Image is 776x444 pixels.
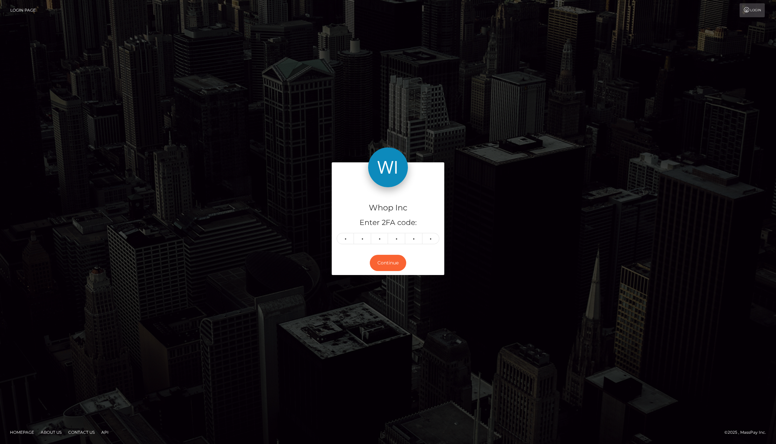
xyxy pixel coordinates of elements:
a: Homepage [7,427,37,437]
a: API [99,427,111,437]
a: Contact Us [66,427,97,437]
img: Whop Inc [368,147,408,187]
a: About Us [38,427,64,437]
h5: Enter 2FA code: [337,218,439,228]
a: Login Page [10,3,36,17]
button: Continue [370,255,406,271]
a: Login [740,3,765,17]
h4: Whop Inc [337,202,439,214]
div: © 2025 , MassPay Inc. [724,429,771,436]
